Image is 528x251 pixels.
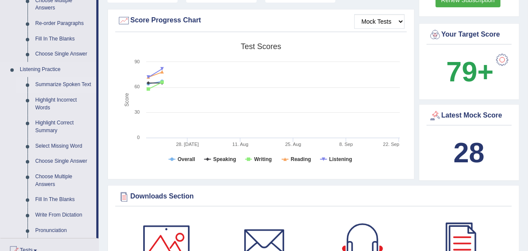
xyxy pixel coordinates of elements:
a: Highlight Incorrect Words [31,93,96,115]
tspan: 25. Aug [285,142,301,147]
div: Latest Mock Score [429,109,510,122]
tspan: Overall [178,156,195,162]
tspan: Writing [254,156,272,162]
tspan: Score [124,93,130,107]
a: Highlight Correct Summary [31,115,96,138]
tspan: Speaking [213,156,236,162]
a: Fill In The Blanks [31,31,96,47]
a: Re-order Paragraphs [31,16,96,31]
b: 28 [454,137,485,168]
a: Fill In The Blanks [31,192,96,208]
div: Your Target Score [429,28,510,41]
a: Choose Single Answer [31,46,96,62]
a: Pronunciation [31,223,96,239]
text: 90 [135,59,140,64]
a: Choose Multiple Answers [31,169,96,192]
div: Score Progress Chart [117,14,405,27]
a: Listening Practice [16,62,96,77]
tspan: 28. [DATE] [176,142,199,147]
tspan: Reading [291,156,311,162]
tspan: 8. Sep [339,142,353,147]
div: Downloads Section [117,190,510,203]
tspan: Listening [329,156,352,162]
a: Summarize Spoken Text [31,77,96,93]
tspan: 11. Aug [232,142,248,147]
text: 0 [137,135,140,140]
text: 30 [135,109,140,115]
tspan: 22. Sep [383,142,399,147]
a: Choose Single Answer [31,154,96,169]
a: Select Missing Word [31,139,96,154]
b: 79+ [446,56,494,87]
tspan: Test scores [241,42,281,51]
text: 60 [135,84,140,89]
a: Write From Dictation [31,208,96,223]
